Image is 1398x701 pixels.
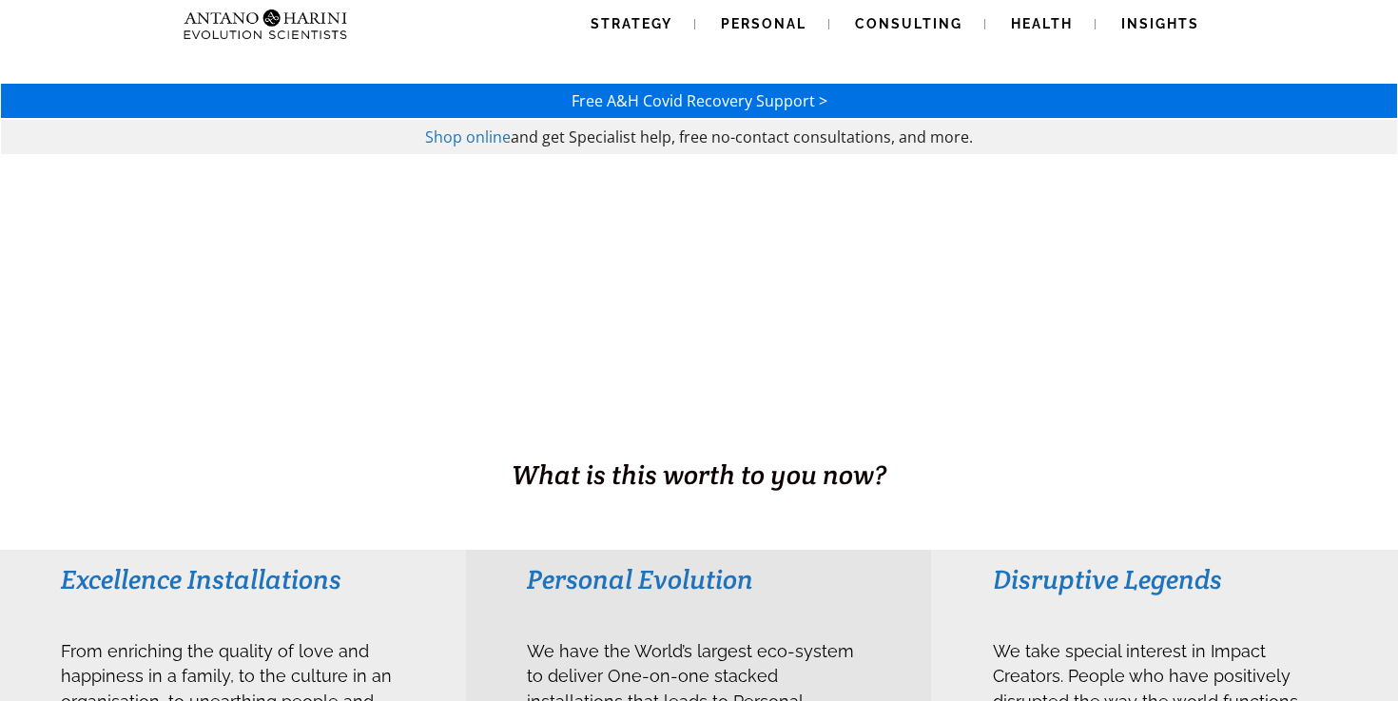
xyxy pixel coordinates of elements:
[572,90,827,111] a: Free A&H Covid Recovery Support >
[511,127,973,147] span: and get Specialist help, free no-contact consultations, and more.
[721,16,806,31] span: Personal
[61,562,404,596] h3: Excellence Installations
[1121,16,1199,31] span: Insights
[591,16,672,31] span: Strategy
[425,127,511,147] a: Shop online
[527,562,870,596] h3: Personal Evolution
[1011,16,1073,31] span: Health
[855,16,962,31] span: Consulting
[2,416,1396,456] h1: BUSINESS. HEALTH. Family. Legacy
[993,562,1336,596] h3: Disruptive Legends
[512,458,886,492] span: What is this worth to you now?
